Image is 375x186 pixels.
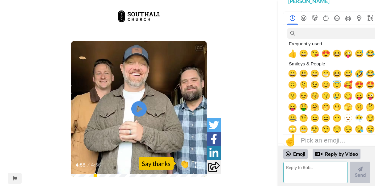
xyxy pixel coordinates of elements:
[91,161,102,169] span: 4:56
[75,161,86,169] span: 4:56
[196,45,203,51] div: CC
[87,161,90,169] span: /
[177,159,192,168] span: 👏
[315,150,322,158] div: Reply by Video
[177,157,192,171] button: 👏
[117,4,161,29] img: da53c747-890d-4ee8-a87d-ed103e7d6501
[288,10,365,128] div: Hey, Core Team! I know we said you'd hear from me every two weeks, and so far, it's been EVERY we...
[283,149,308,159] div: Emoji
[313,149,360,159] div: Reply by Video
[195,162,201,168] img: Full screen
[139,157,174,170] div: Say thanks
[350,162,370,183] button: Send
